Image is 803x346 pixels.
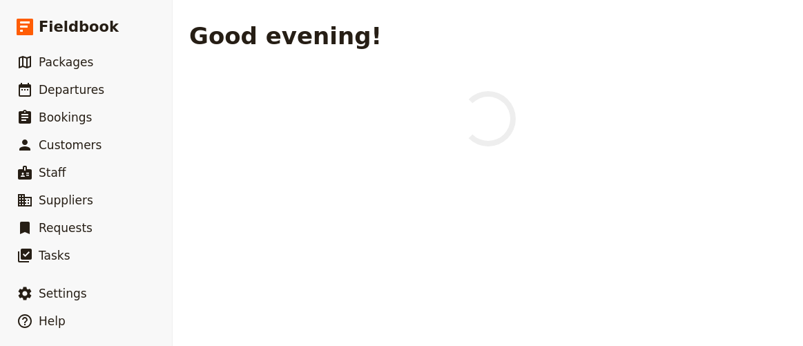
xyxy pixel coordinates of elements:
[39,83,104,97] span: Departures
[39,110,92,124] span: Bookings
[39,166,66,180] span: Staff
[39,55,93,69] span: Packages
[39,249,70,262] span: Tasks
[39,221,93,235] span: Requests
[39,138,101,152] span: Customers
[39,287,87,300] span: Settings
[39,193,93,207] span: Suppliers
[39,17,119,37] span: Fieldbook
[189,22,382,50] h1: Good evening!
[39,314,66,328] span: Help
